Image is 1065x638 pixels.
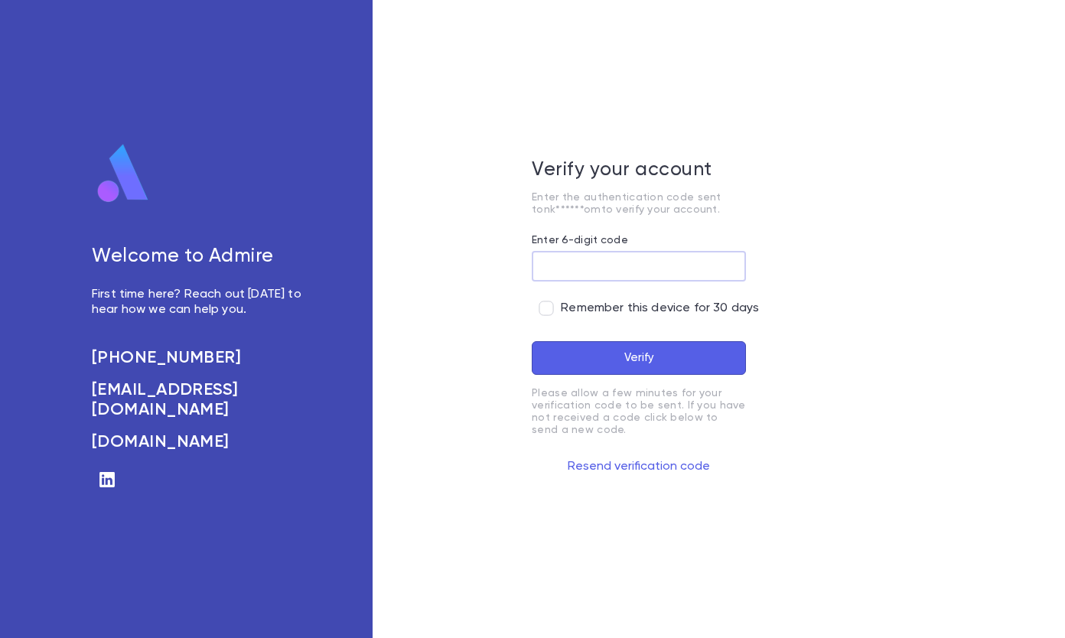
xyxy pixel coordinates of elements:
[92,432,311,452] a: [DOMAIN_NAME]
[532,387,746,436] p: Please allow a few minutes for your verification code to be sent. If you have not received a code...
[532,159,746,182] h5: Verify your account
[92,143,155,204] img: logo
[532,341,746,375] button: Verify
[532,234,628,246] label: Enter 6-digit code
[561,301,759,316] span: Remember this device for 30 days
[92,287,311,317] p: First time here? Reach out [DATE] to hear how we can help you.
[532,454,746,479] button: Resend verification code
[92,348,311,368] a: [PHONE_NUMBER]
[532,191,746,216] p: Enter the authentication code sent to nk******om to verify your account.
[92,246,311,269] h5: Welcome to Admire
[92,380,311,420] a: [EMAIL_ADDRESS][DOMAIN_NAME]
